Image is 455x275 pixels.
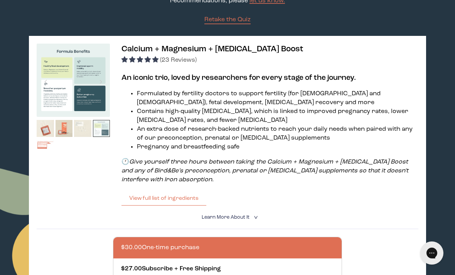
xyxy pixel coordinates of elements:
b: An iconic trio, loved by researchers for every stage of the journey. [121,74,356,82]
span: Learn More About it [202,215,249,220]
span: 4.83 stars [121,57,160,63]
span: Pregnancy and breastfeeding safe [137,144,239,150]
span: Retake the Quiz [204,17,251,23]
img: thumbnail image [37,120,54,137]
img: thumbnail image [74,120,91,137]
img: thumbnail image [93,120,110,137]
img: thumbnail image [56,120,73,137]
iframe: Gorgias live chat messenger [416,239,447,267]
span: Calcium + Magnesium + [MEDICAL_DATA] Boost [121,45,303,53]
img: thumbnail image [37,140,54,157]
a: Retake the Quiz [204,15,251,24]
em: Give yourself three hours between taking the Calcium + Magnesium + [MEDICAL_DATA] Boost and any o... [121,159,408,183]
summary: Learn More About it < [202,214,253,221]
li: Formulated by fertility doctors to support fertility (for [DEMOGRAPHIC_DATA] and [DEMOGRAPHIC_DAT... [137,89,418,107]
li: Contains high-quality [MEDICAL_DATA], which is linked to improved pregnancy rates, lower [MEDICAL... [137,107,418,125]
li: An extra dose of research-backed nutrients to reach your daily needs when paired with any of our ... [137,125,418,143]
i: < [251,215,259,219]
span: (23 Reviews) [160,57,197,63]
img: thumbnail image [37,44,110,117]
button: View full list of ingredients [121,191,206,206]
strong: 🕐 [121,159,129,165]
